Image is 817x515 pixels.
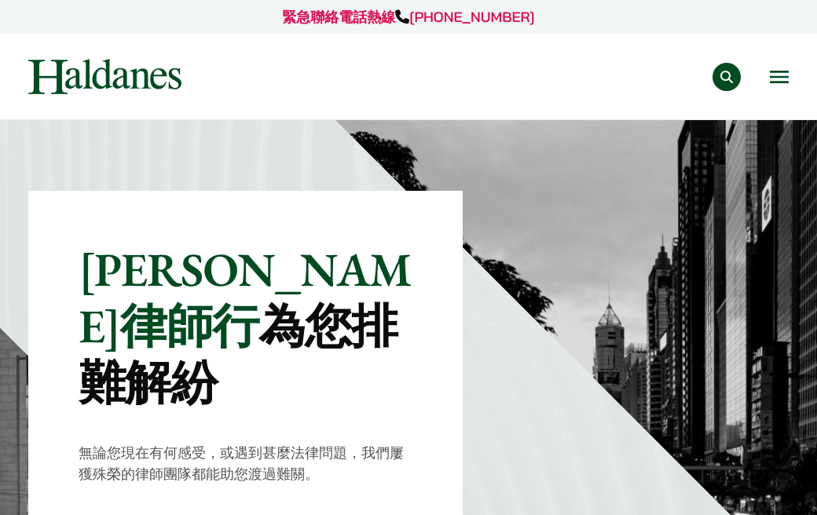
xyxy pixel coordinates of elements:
[79,241,412,411] p: [PERSON_NAME]律師行
[282,8,534,26] a: 緊急聯絡電話熱線[PHONE_NUMBER]
[79,295,398,413] mark: 為您排難解紛
[770,71,789,83] button: Open menu
[28,59,181,94] img: Logo of Haldanes
[713,63,741,91] button: Search
[79,442,412,484] p: 無論您現在有何感受，或遇到甚麼法律問題，我們屢獲殊榮的律師團隊都能助您渡過難關。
